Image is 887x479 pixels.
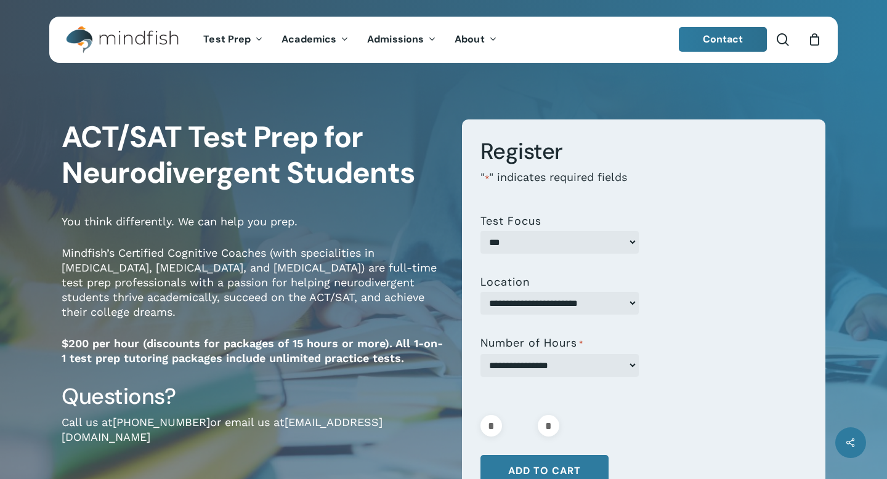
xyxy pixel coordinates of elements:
span: Admissions [367,33,424,46]
label: Location [480,276,530,288]
a: Contact [679,27,768,52]
a: About [445,34,506,45]
a: Admissions [358,34,445,45]
h1: ACT/SAT Test Prep for Neurodivergent Students [62,119,443,191]
strong: $200 per hour (discounts for packages of 15 hours or more). All 1-on-1 test prep tutoring package... [62,337,443,364]
p: " " indicates required fields [480,170,808,203]
a: Test Prep [194,34,272,45]
label: Test Focus [480,215,541,227]
span: Academics [281,33,336,46]
p: Mindfish’s Certified Cognitive Coaches (with specialities in [MEDICAL_DATA], [MEDICAL_DATA], and ... [62,246,443,336]
a: Academics [272,34,358,45]
p: Call us at or email us at [62,415,443,461]
nav: Main Menu [194,17,506,63]
a: [PHONE_NUMBER] [113,416,210,429]
label: Number of Hours [480,337,583,350]
input: Product quantity [506,415,534,437]
h3: Register [480,137,808,166]
span: Contact [703,33,743,46]
header: Main Menu [49,17,838,63]
span: About [455,33,485,46]
span: Test Prep [203,33,251,46]
p: You think differently. We can help you prep. [62,214,443,246]
h3: Questions? [62,382,443,411]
